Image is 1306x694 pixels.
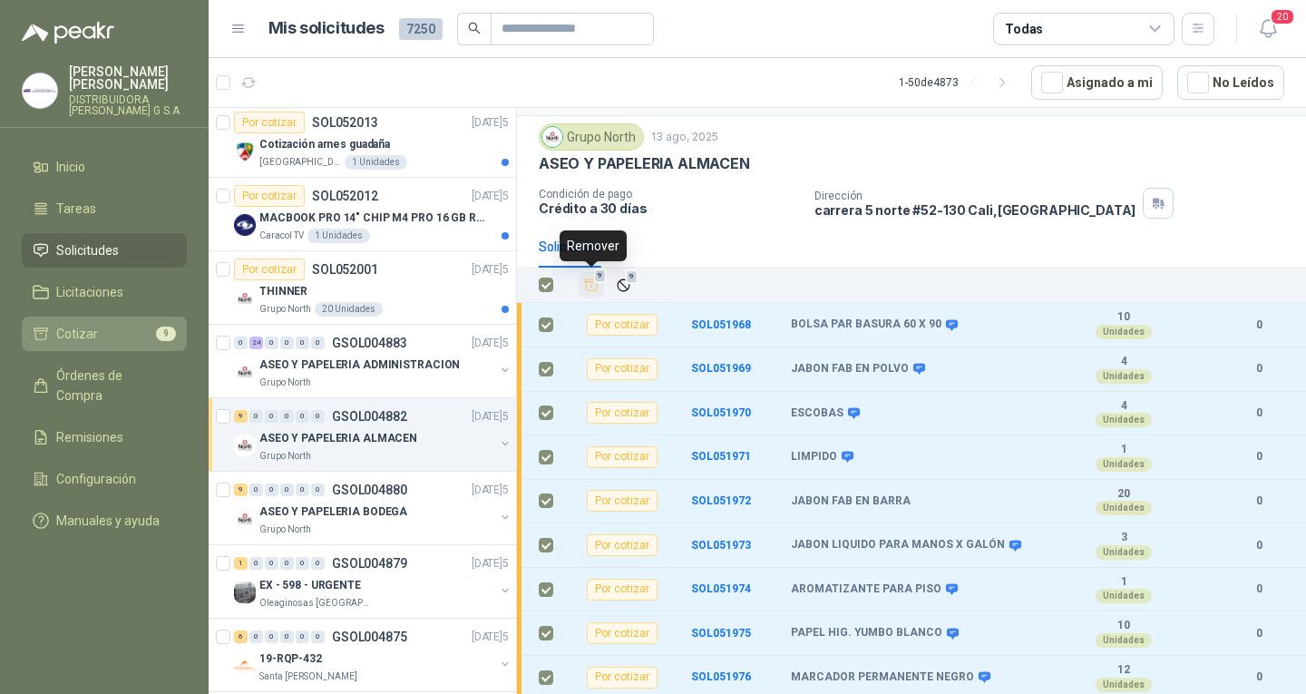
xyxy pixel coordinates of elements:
[56,282,123,302] span: Licitaciones
[791,406,843,421] b: ESCOBAS
[472,408,509,425] p: [DATE]5
[259,229,304,243] p: Caracol TV
[280,410,294,423] div: 0
[234,214,256,236] img: Company Logo
[691,406,751,419] b: SOL051970
[1096,325,1152,339] div: Unidades
[249,410,263,423] div: 0
[234,361,256,383] img: Company Logo
[1096,545,1152,560] div: Unidades
[1233,448,1284,465] b: 0
[691,670,751,683] a: SOL051976
[587,402,658,424] div: Por cotizar
[312,116,378,129] p: SOL052013
[899,68,1017,97] div: 1 - 50 de 4873
[265,630,278,643] div: 0
[265,557,278,570] div: 0
[814,190,1136,202] p: Dirección
[472,188,509,205] p: [DATE]5
[249,630,263,643] div: 0
[691,362,751,375] a: SOL051969
[22,317,187,351] a: Cotizar9
[332,484,407,496] p: GSOL004880
[56,157,85,177] span: Inicio
[587,534,658,556] div: Por cotizar
[69,65,187,91] p: [PERSON_NAME] [PERSON_NAME]
[791,538,1005,552] b: JABON LIQUIDO PARA MANOS X GALÓN
[280,337,294,349] div: 0
[1233,493,1284,510] b: 0
[1096,413,1152,427] div: Unidades
[691,318,751,331] a: SOL051968
[249,557,263,570] div: 0
[1096,369,1152,384] div: Unidades
[472,555,509,572] p: [DATE]5
[399,18,443,40] span: 7250
[234,435,256,456] img: Company Logo
[259,136,390,153] p: Cotización arnes guadaña
[234,288,256,309] img: Company Logo
[587,622,658,644] div: Por cotizar
[539,188,800,200] p: Condición de pago
[23,73,57,108] img: Company Logo
[234,410,248,423] div: 9
[539,123,644,151] div: Grupo North
[1096,678,1152,692] div: Unidades
[296,557,309,570] div: 0
[56,469,136,489] span: Configuración
[22,358,187,413] a: Órdenes de Compra
[259,155,341,170] p: [GEOGRAPHIC_DATA]
[539,200,800,216] p: Crédito a 30 días
[234,141,256,162] img: Company Logo
[1233,625,1284,642] b: 0
[1096,501,1152,515] div: Unidades
[209,178,516,251] a: Por cotizarSOL052012[DATE]5 Company LogoMACBOOK PRO 14" CHIP M4 PRO 16 GB RAM 1TBCaracol TV1 Unid...
[234,557,248,570] div: 1
[691,582,751,595] b: SOL051974
[311,484,325,496] div: 0
[791,670,974,685] b: MARCADOR PERMANENTE NEGRO
[345,155,407,170] div: 1 Unidades
[280,484,294,496] div: 0
[69,94,187,116] p: DISTRIBUIDORA [PERSON_NAME] G S.A
[259,596,374,611] p: Oleaginosas [GEOGRAPHIC_DATA]
[332,410,407,423] p: GSOL004882
[1061,663,1186,678] b: 12
[791,494,911,509] b: JABON FAB EN BARRA
[587,314,658,336] div: Por cotizar
[22,150,187,184] a: Inicio
[156,327,176,341] span: 9
[1096,457,1152,472] div: Unidades
[259,503,407,521] p: ASEO Y PAPELERIA BODEGA
[234,337,248,349] div: 0
[332,337,407,349] p: GSOL004883
[259,449,311,464] p: Grupo North
[22,22,114,44] img: Logo peakr
[1061,355,1186,369] b: 4
[539,154,750,173] p: ASEO Y PAPELERIA ALMACEN
[1252,13,1284,45] button: 20
[311,630,325,643] div: 0
[56,199,96,219] span: Tareas
[259,430,417,447] p: ASEO Y PAPELERIA ALMACEN
[296,410,309,423] div: 0
[1061,487,1186,502] b: 20
[307,229,370,243] div: 1 Unidades
[22,191,187,226] a: Tareas
[296,484,309,496] div: 0
[209,251,516,325] a: Por cotizarSOL052001[DATE]5 Company LogoTHINNERGrupo North20 Unidades
[791,318,941,332] b: BOLSA PAR BASURA 60 X 90
[234,484,248,496] div: 9
[468,22,481,34] span: search
[691,539,751,552] a: SOL051973
[814,202,1136,218] p: carrera 5 norte #52-130 Cali , [GEOGRAPHIC_DATA]
[594,269,607,283] span: 9
[265,337,278,349] div: 0
[626,269,638,284] span: 9
[315,302,383,317] div: 20 Unidades
[56,324,98,344] span: Cotizar
[579,272,604,298] button: Añadir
